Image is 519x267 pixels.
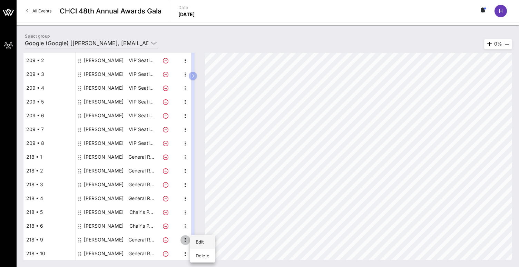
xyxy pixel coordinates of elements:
[127,205,155,219] p: Chair's P…
[84,81,124,95] div: Mauro Morales
[84,205,124,219] div: Delia DeLaVara
[23,67,75,81] div: 209 • 3
[127,150,155,164] p: General R…
[484,39,512,49] div: 0%
[23,205,75,219] div: 218 • 5
[23,95,75,109] div: 209 • 5
[60,6,161,16] span: CHCI 48th Annual Awards Gala
[84,53,124,67] div: Jesus Garcia-Valadez
[23,178,75,191] div: 218 • 3
[23,191,75,205] div: 218 • 4
[84,219,124,233] div: Laura Maristany
[23,150,75,164] div: 218 • 1
[178,4,195,11] p: Date
[196,253,209,258] div: Delete
[127,67,155,81] p: VIP Seati…
[127,164,155,178] p: General R…
[22,6,56,17] a: All Events
[196,239,209,245] div: Edit
[84,122,124,136] div: Dayanara Ramirez
[84,109,124,122] div: Gladys Perez
[23,233,75,247] div: 218 • 9
[84,191,124,205] div: JudeAnne Heath
[23,122,75,136] div: 209 • 7
[23,81,75,95] div: 209 • 4
[127,233,155,247] p: General R…
[127,178,155,191] p: General R…
[84,247,124,260] div: Juan Proano
[23,109,75,122] div: 209 • 6
[127,219,155,233] p: Chair's P…
[84,178,124,191] div: Steve Rosales
[84,164,124,178] div: Sam Aleman
[127,81,155,95] p: VIP Seati…
[127,95,155,109] p: VIP Seati…
[127,53,155,67] p: VIP Seati…
[32,8,51,13] span: All Events
[25,33,50,39] label: Select group
[23,219,75,233] div: 218 • 6
[127,191,155,205] p: General R…
[178,11,195,18] p: [DATE]
[127,247,155,260] p: General R…
[127,122,155,136] p: VIP Seati…
[23,136,75,150] div: 209 • 8
[499,8,503,14] span: H
[84,136,124,150] div: Alejandra Montoya-Boyer
[84,150,124,164] div: Alejandro Roark
[23,164,75,178] div: 218 • 2
[84,67,124,81] div: Janet Murguia
[127,136,155,150] p: VIP Seati…
[23,53,75,67] div: 209 • 2
[127,109,155,122] p: VIP Seati…
[84,233,124,247] div: Julietta Lopez
[494,5,507,17] div: H
[23,247,75,260] div: 218 • 10
[84,95,124,109] div: Melonie Parker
